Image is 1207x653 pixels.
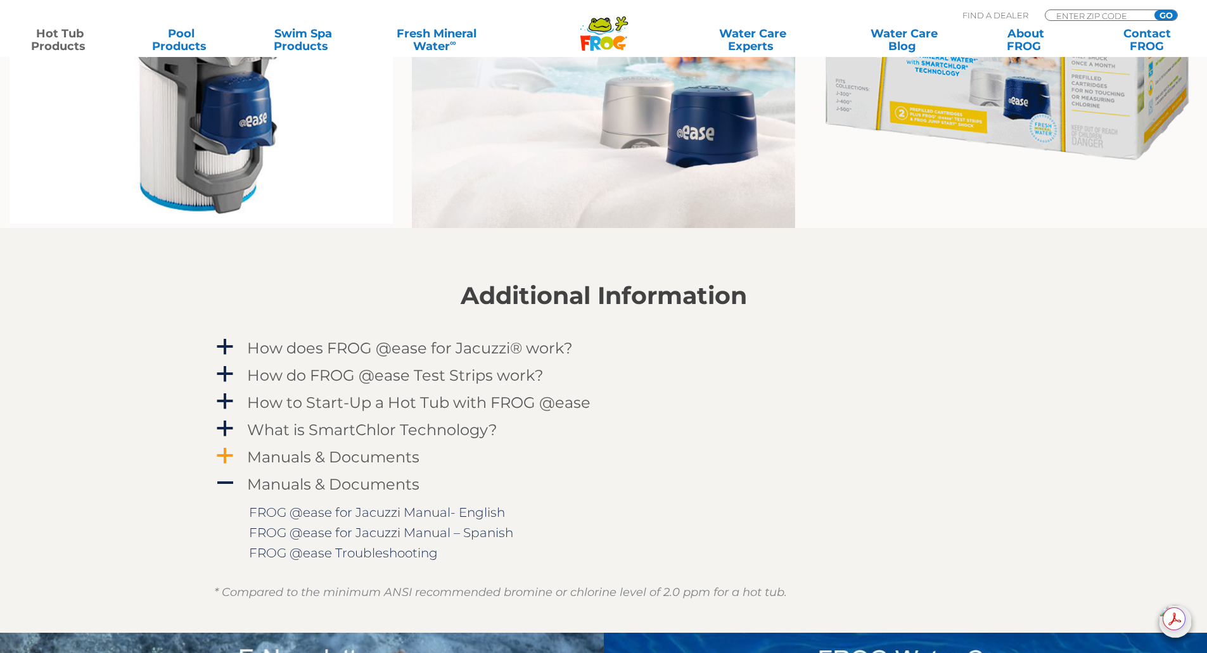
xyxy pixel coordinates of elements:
input: Zip Code Form [1055,10,1140,21]
a: Hot TubProducts [13,27,107,53]
span: A [215,474,234,493]
a: Fresh MineralWater∞ [377,27,495,53]
a: Swim SpaProducts [256,27,350,53]
span: a [215,392,234,411]
h4: What is SmartChlor Technology? [247,421,497,438]
a: AboutFROG [978,27,1073,53]
a: FROG @ease for Jacuzzi Manual – Spanish [249,525,513,540]
sup: ∞ [450,37,456,48]
em: * Compared to the minimum ANSI recommended bromine or chlorine level of 2.0 ppm for a hot tub. [214,585,787,599]
img: openIcon [1159,605,1192,638]
a: A Manuals & Documents [214,472,993,496]
a: Water CareBlog [857,27,951,53]
h4: How do FROG @ease Test Strips work? [247,367,544,384]
a: FROG @ease for Jacuzzi Manual- English [249,505,505,520]
a: Water CareExperts [676,27,829,53]
span: a [215,365,234,384]
p: Find A Dealer [962,10,1028,21]
h4: Manuals & Documents [247,448,419,466]
input: GO [1154,10,1177,20]
span: a [215,447,234,466]
a: FROG @ease Troubleshooting [249,545,438,561]
span: a [215,338,234,357]
h2: Additional Information [214,282,993,310]
h4: How to Start-Up a Hot Tub with FROG @ease [247,394,591,411]
h4: How does FROG @ease for Jacuzzi® work? [247,339,573,357]
a: a How does FROG @ease for Jacuzzi® work? [214,336,993,360]
h4: Manuals & Documents [247,476,419,493]
a: a How to Start-Up a Hot Tub with FROG @ease [214,391,993,414]
span: a [215,419,234,438]
a: ContactFROG [1100,27,1194,53]
a: a Manuals & Documents [214,445,993,469]
a: a What is SmartChlor Technology? [214,418,993,441]
a: PoolProducts [134,27,229,53]
a: a How do FROG @ease Test Strips work? [214,364,993,387]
